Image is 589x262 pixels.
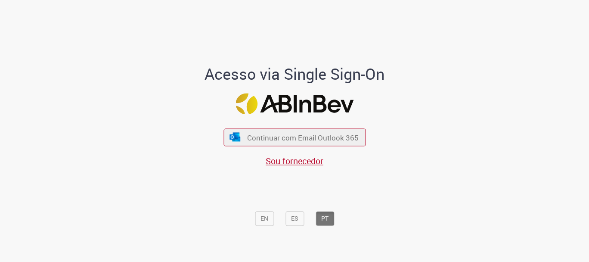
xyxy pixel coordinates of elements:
button: PT [316,212,334,226]
span: Continuar com Email Outlook 365 [247,132,359,142]
img: ícone Azure/Microsoft 360 [229,133,241,142]
img: Logo ABInBev [236,93,353,114]
a: Sou fornecedor [266,155,323,167]
button: ícone Azure/Microsoft 360 Continuar com Email Outlook 365 [223,128,366,146]
button: ES [285,212,304,226]
button: EN [255,212,274,226]
h1: Acesso via Single Sign-On [175,65,414,83]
